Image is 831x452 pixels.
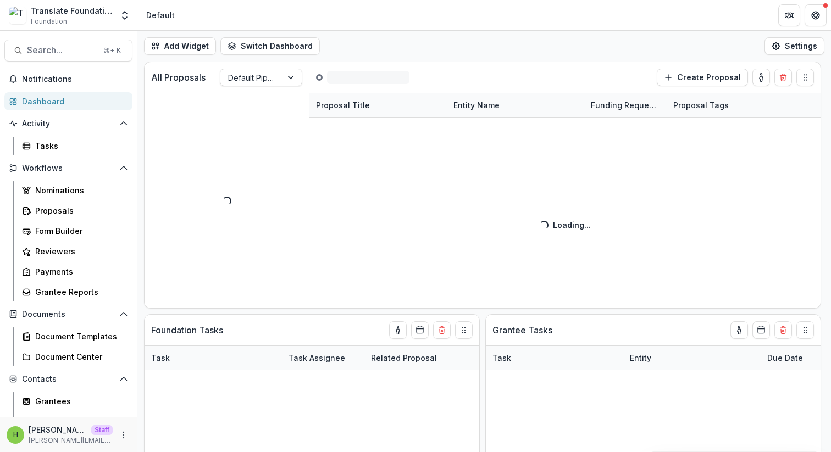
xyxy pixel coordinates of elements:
button: Notifications [4,70,132,88]
img: Translate Foundation Checks [9,7,26,24]
button: Settings [764,37,824,55]
button: Partners [778,4,800,26]
p: [PERSON_NAME] [29,424,87,436]
button: Drag [796,69,814,86]
button: toggle-assigned-to-me [752,69,770,86]
button: Delete card [433,321,451,339]
button: toggle-assigned-to-me [389,321,407,339]
a: Proposals [18,202,132,220]
div: Grantee Reports [35,286,124,298]
button: More [117,428,130,442]
div: Default [146,9,175,21]
button: Open Workflows [4,159,132,177]
button: Create Proposal [657,69,748,86]
span: Search... [27,45,97,55]
button: Open Documents [4,305,132,323]
a: Nominations [18,181,132,199]
a: Constituents [18,412,132,431]
div: ⌘ + K [101,44,123,57]
div: Grantees [35,395,124,407]
div: Form Builder [35,225,124,237]
button: Delete card [774,321,792,339]
div: Document Templates [35,331,124,342]
div: Constituents [35,416,124,427]
span: Workflows [22,164,115,173]
span: Contacts [22,375,115,384]
p: [PERSON_NAME][EMAIL_ADDRESS][DOMAIN_NAME] [29,436,113,445]
a: Reviewers [18,242,132,260]
button: Open entity switcher [117,4,132,26]
div: Reviewers [35,245,124,257]
button: Search... [4,40,132,62]
button: Calendar [411,321,429,339]
div: Himanshu [13,431,18,438]
button: Add Widget [144,37,216,55]
p: Staff [91,425,113,435]
span: Notifications [22,75,128,84]
div: Tasks [35,140,124,152]
a: Document Center [18,348,132,366]
div: Document Center [35,351,124,362]
a: Dashboard [4,92,132,110]
button: Get Help [805,4,827,26]
a: Tasks [18,137,132,155]
button: toggle-assigned-to-me [730,321,748,339]
div: Proposals [35,205,124,216]
p: All Proposals [151,71,206,84]
div: Dashboard [22,96,124,107]
p: Grantee Tasks [492,323,552,337]
p: Foundation Tasks [151,323,223,337]
div: Nominations [35,185,124,196]
button: Switch Dashboard [220,37,320,55]
button: Open Contacts [4,370,132,388]
nav: breadcrumb [142,7,179,23]
a: Payments [18,263,132,281]
div: Payments [35,266,124,277]
span: Documents [22,310,115,319]
div: Translate Foundation Checks [31,5,113,16]
button: Delete card [774,69,792,86]
span: Foundation [31,16,67,26]
a: Grantees [18,392,132,410]
a: Grantee Reports [18,283,132,301]
span: Activity [22,119,115,129]
a: Form Builder [18,222,132,240]
button: Drag [796,321,814,339]
button: Open Activity [4,115,132,132]
a: Document Templates [18,327,132,345]
button: Calendar [752,321,770,339]
button: Drag [455,321,473,339]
